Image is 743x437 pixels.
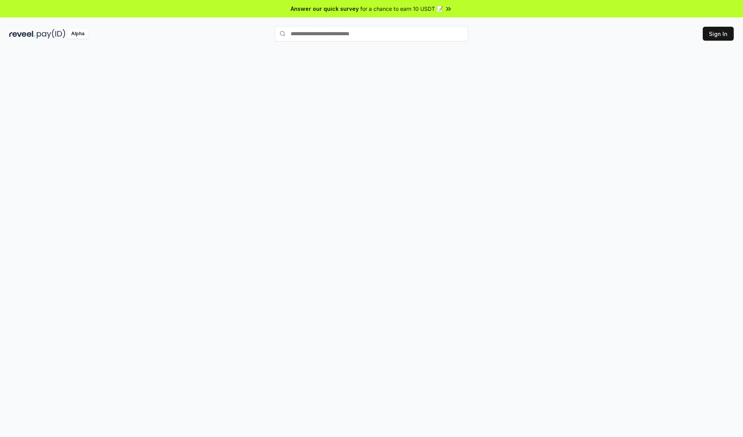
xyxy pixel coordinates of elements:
button: Sign In [703,27,734,41]
span: Answer our quick survey [291,5,359,13]
img: pay_id [37,29,65,39]
img: reveel_dark [9,29,35,39]
div: Alpha [67,29,89,39]
span: for a chance to earn 10 USDT 📝 [360,5,443,13]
